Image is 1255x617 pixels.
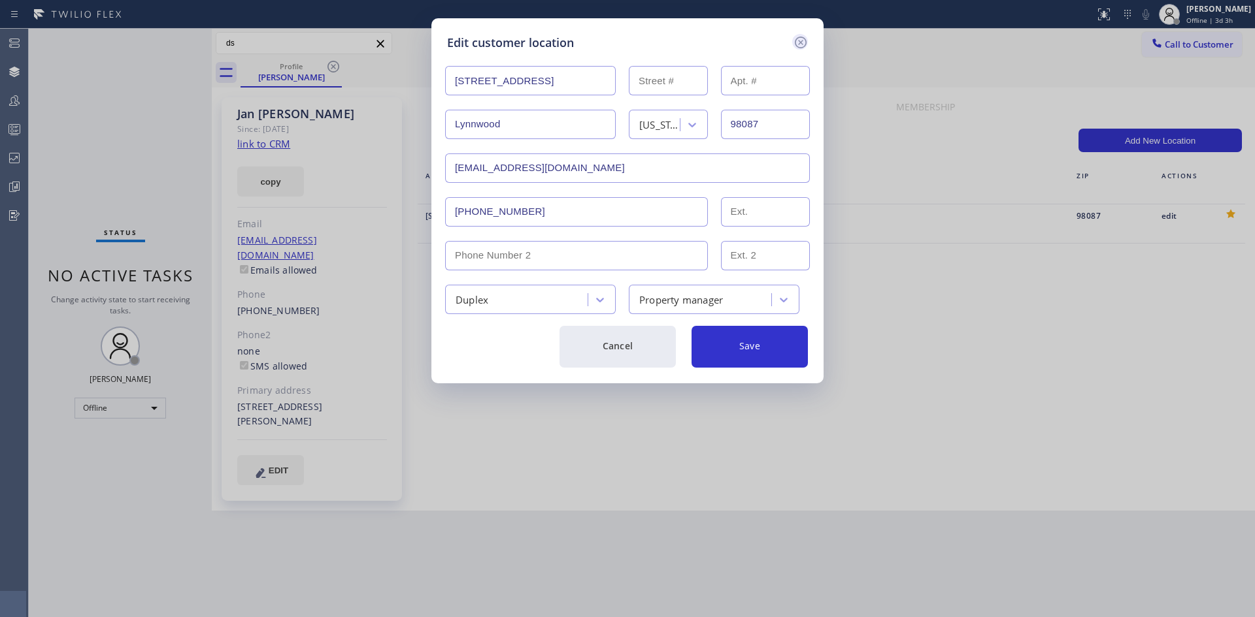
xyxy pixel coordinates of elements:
input: Email [445,153,810,183]
div: [US_STATE] [639,117,681,132]
div: Duplex [456,292,488,307]
input: Address [445,66,616,95]
input: Apt. # [721,66,811,95]
button: Save [692,326,808,368]
input: City [445,110,616,139]
input: Phone Number 2 [445,241,708,270]
input: Phone Number [445,197,708,227]
input: Ext. 2 [721,241,811,270]
h5: Edit customer location [447,34,574,52]
input: ZIP [721,110,811,139]
button: Cancel [560,326,676,368]
div: Property manager [639,292,723,307]
input: Street # [629,66,708,95]
span: Save [739,340,760,352]
input: Ext. [721,197,811,227]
